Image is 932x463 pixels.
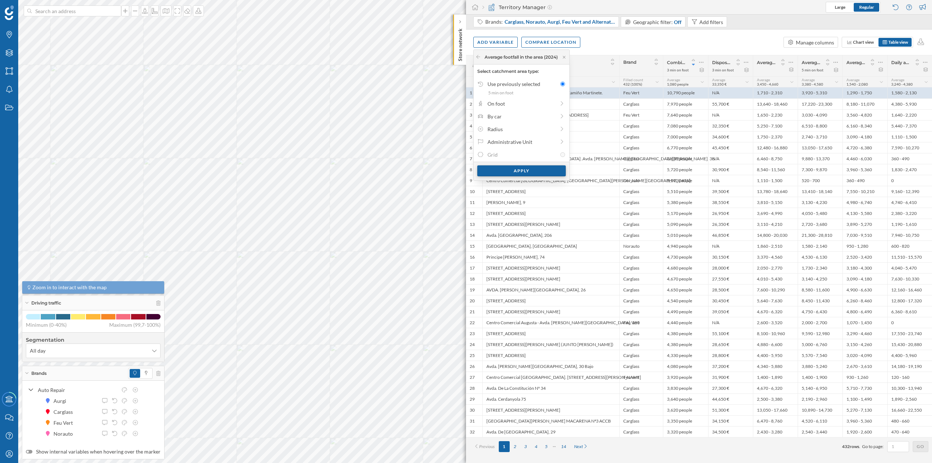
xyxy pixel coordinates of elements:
div: Carglass [619,339,663,350]
div: 930 - 1,260 [842,372,887,382]
div: 9 [470,178,472,184]
span: Driving traffic [31,300,61,306]
span: 3,240 - 4,380 [891,82,913,86]
div: Carglass [619,306,663,317]
div: 9,590 - 12,980 [798,328,842,339]
div: 55,700 € [708,98,753,109]
span: Maximum (99,7-100%) [109,321,161,329]
div: 5,590 people [663,175,708,186]
div: Carglass [619,164,663,175]
div: 1,110 - 1,500 [753,175,798,186]
div: 4,340 - 5,880 [753,361,798,372]
div: 5 min on foot [802,67,824,72]
div: Carglass [619,229,663,240]
div: Carglass [619,262,663,273]
span: Combined population [667,60,686,65]
div: Avda. [PERSON_NAME][GEOGRAPHIC_DATA], 30 Bajo [482,361,619,372]
input: Grid [560,152,565,157]
div: 14 [470,232,475,238]
div: 4,680 people [663,262,708,273]
div: 4,940 people [663,240,708,251]
span: Large [835,4,845,10]
div: Radius [487,125,555,133]
div: 1,730 - 2,340 [798,262,842,273]
div: 7,550 - 10,210 [842,186,887,197]
div: 4,980 - 6,740 [842,197,887,208]
div: 27,550 € [708,273,753,284]
div: 13,640 - 18,460 [753,98,798,109]
div: 19 [470,287,475,293]
div: [STREET_ADDRESS] [482,328,619,339]
div: 30,450 € [708,295,753,306]
div: 17 [470,265,475,271]
div: 4,380 people [663,339,708,350]
div: Grid [487,151,557,158]
div: N/A [708,175,753,186]
div: 5,140 - 6,950 [798,382,842,393]
div: Avda. [GEOGRAPHIC_DATA], 206 [482,229,619,240]
div: 3,090 - 4,180 [842,131,887,142]
div: 18 [470,276,475,282]
div: Add filters [699,18,723,26]
div: Centro Comercial Augusta - Avda. [PERSON_NAME][GEOGRAPHIC_DATA], 180 [482,317,619,328]
div: Norauto [619,240,663,251]
div: 3,140 - 4,250 [798,273,842,284]
div: 9,880 - 13,370 [798,153,842,164]
div: 2,740 - 3,710 [798,131,842,142]
div: Manage columns [796,39,834,46]
div: [PERSON_NAME], 9 [482,197,619,208]
div: Carglass [619,186,663,197]
div: 5,000 - 6,760 [798,339,842,350]
div: N/A [708,109,753,120]
div: Carglass [619,208,663,219]
div: 11,510 - 15,570 [887,251,932,262]
div: 37,200 € [708,361,753,372]
div: Use previously selected [487,80,557,88]
div: 4,750 - 6,430 [798,306,842,317]
div: 26 [470,364,475,369]
div: 55,100 € [708,328,753,339]
div: 1,400 - 1,900 [798,372,842,382]
div: [GEOGRAPHIC_DATA], [GEOGRAPHIC_DATA] [482,240,619,251]
div: 7,630 - 10,330 [887,273,932,284]
div: 0 [887,317,932,328]
div: 6,160 - 8,340 [842,120,887,131]
div: 3,690 - 4,990 [753,208,798,219]
div: 5,510 people [663,186,708,197]
div: 2,380 - 3,220 [887,208,932,219]
div: 7,590 - 10,270 [887,142,932,153]
div: 26,950 € [708,208,753,219]
span: Regular [859,4,874,10]
div: 25 [470,353,475,358]
span: Zoom in to interact with the map [32,284,107,291]
div: 7,080 people [663,120,708,131]
div: 39,500 € [708,186,753,197]
div: 5,090 people [663,219,708,229]
span: 1,540 - 2,080 [846,82,868,86]
div: 12 [470,211,475,216]
div: 3,370 - 4,560 [753,251,798,262]
div: Carglass [619,131,663,142]
div: 1,190 - 1,610 [887,219,932,229]
div: 28,000 € [708,262,753,273]
div: 5,380 people [663,197,708,208]
div: 13,410 - 18,140 [798,186,842,197]
div: 6 [470,145,472,151]
div: 27 [470,374,475,380]
img: territory-manager.svg [488,4,495,11]
div: 360 - 490 [842,175,887,186]
span: Average [891,78,904,82]
div: 10 [470,189,475,195]
div: Carglass [619,284,663,295]
div: 6,360 - 8,610 [887,306,932,317]
div: [STREET_ADDRESS][PERSON_NAME] [482,306,619,317]
div: Territory Manager [482,4,552,11]
div: 4,380 - 5,930 [887,98,932,109]
div: 14,180 - 19,190 [887,361,932,372]
div: 4,440 people [663,317,708,328]
span: Table view [888,39,908,45]
div: 14,800 - 20,030 [753,229,798,240]
span: All day [30,347,46,354]
div: 4,050 - 5,480 [798,208,842,219]
div: 4,670 people [663,273,708,284]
